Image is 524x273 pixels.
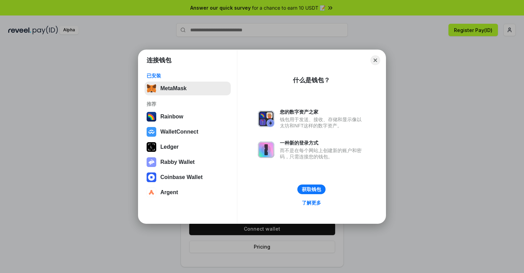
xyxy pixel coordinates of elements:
button: 获取钱包 [297,185,326,194]
div: WalletConnect [160,129,198,135]
div: 钱包用于发送、接收、存储和显示像以太坊和NFT这样的数字资产。 [280,116,365,129]
button: Rainbow [145,110,231,124]
img: svg+xml,%3Csvg%20width%3D%22120%22%20height%3D%22120%22%20viewBox%3D%220%200%20120%20120%22%20fil... [147,112,156,122]
button: WalletConnect [145,125,231,139]
button: Close [371,55,380,65]
img: svg+xml,%3Csvg%20xmlns%3D%22http%3A%2F%2Fwww.w3.org%2F2000%2Fsvg%22%20fill%3D%22none%22%20viewBox... [258,141,274,158]
img: svg+xml,%3Csvg%20xmlns%3D%22http%3A%2F%2Fwww.w3.org%2F2000%2Fsvg%22%20fill%3D%22none%22%20viewBox... [258,111,274,127]
div: 而不是在每个网站上创建新的账户和密码，只需连接您的钱包。 [280,147,365,160]
div: 推荐 [147,101,229,107]
img: svg+xml,%3Csvg%20fill%3D%22none%22%20height%3D%2233%22%20viewBox%3D%220%200%2035%2033%22%20width%... [147,84,156,93]
div: MetaMask [160,85,186,92]
img: svg+xml,%3Csvg%20width%3D%2228%22%20height%3D%2228%22%20viewBox%3D%220%200%2028%2028%22%20fill%3D... [147,172,156,182]
div: 您的数字资产之家 [280,109,365,115]
img: svg+xml,%3Csvg%20width%3D%2228%22%20height%3D%2228%22%20viewBox%3D%220%200%2028%2028%22%20fill%3D... [147,127,156,137]
button: MetaMask [145,82,231,95]
button: Argent [145,186,231,199]
div: Argent [160,189,178,196]
button: Rabby Wallet [145,155,231,169]
img: svg+xml,%3Csvg%20xmlns%3D%22http%3A%2F%2Fwww.w3.org%2F2000%2Fsvg%22%20fill%3D%22none%22%20viewBox... [147,157,156,167]
div: Coinbase Wallet [160,174,203,180]
div: Rabby Wallet [160,159,195,165]
div: 什么是钱包？ [293,76,330,84]
div: 已安装 [147,73,229,79]
div: 了解更多 [302,200,321,206]
div: 一种新的登录方式 [280,140,365,146]
img: svg+xml,%3Csvg%20width%3D%2228%22%20height%3D%2228%22%20viewBox%3D%220%200%2028%2028%22%20fill%3D... [147,188,156,197]
a: 了解更多 [298,198,325,207]
img: svg+xml,%3Csvg%20xmlns%3D%22http%3A%2F%2Fwww.w3.org%2F2000%2Fsvg%22%20width%3D%2228%22%20height%3... [147,142,156,152]
div: Rainbow [160,114,183,120]
h1: 连接钱包 [147,56,171,64]
button: Ledger [145,140,231,154]
div: 获取钱包 [302,186,321,192]
button: Coinbase Wallet [145,170,231,184]
div: Ledger [160,144,179,150]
